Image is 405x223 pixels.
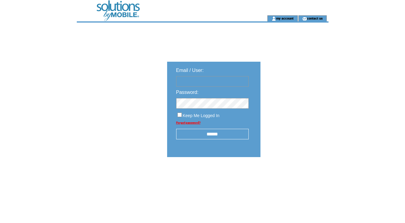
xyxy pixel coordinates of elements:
[302,16,307,21] img: contact_us_icon.gif;jsessionid=3949A75F9E6B340823F0DC29DF365A1E
[307,16,323,20] a: contact us
[176,90,199,95] span: Password:
[272,16,276,21] img: account_icon.gif;jsessionid=3949A75F9E6B340823F0DC29DF365A1E
[183,113,220,118] span: Keep Me Logged In
[276,16,294,20] a: my account
[176,121,201,124] a: Forgot password?
[176,68,204,73] span: Email / User:
[278,172,308,180] img: transparent.png;jsessionid=3949A75F9E6B340823F0DC29DF365A1E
